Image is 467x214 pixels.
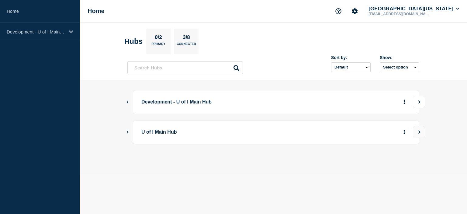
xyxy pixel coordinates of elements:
[126,130,129,135] button: Show Connected Hubs
[380,55,419,60] div: Show:
[124,37,143,46] h2: Hubs
[331,62,371,72] select: Sort by
[380,62,419,72] button: Select option
[332,5,345,18] button: Support
[400,96,408,108] button: More actions
[181,34,192,42] p: 3/8
[127,61,243,74] input: Search Hubs
[413,96,425,108] button: View
[331,55,371,60] div: Sort by:
[400,127,408,138] button: More actions
[151,42,165,49] p: Primary
[348,5,361,18] button: Account settings
[126,100,129,104] button: Show Connected Hubs
[88,8,105,15] h1: Home
[367,12,431,16] p: [EMAIL_ADDRESS][DOMAIN_NAME]
[141,127,310,138] p: U of I Main Hub
[141,96,310,108] p: Development - U of I Main Hub
[177,42,196,49] p: Connected
[7,29,65,34] p: Development - U of I Main Hub
[367,6,460,12] button: [GEOGRAPHIC_DATA][US_STATE]
[413,126,425,138] button: View
[153,34,164,42] p: 0/2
